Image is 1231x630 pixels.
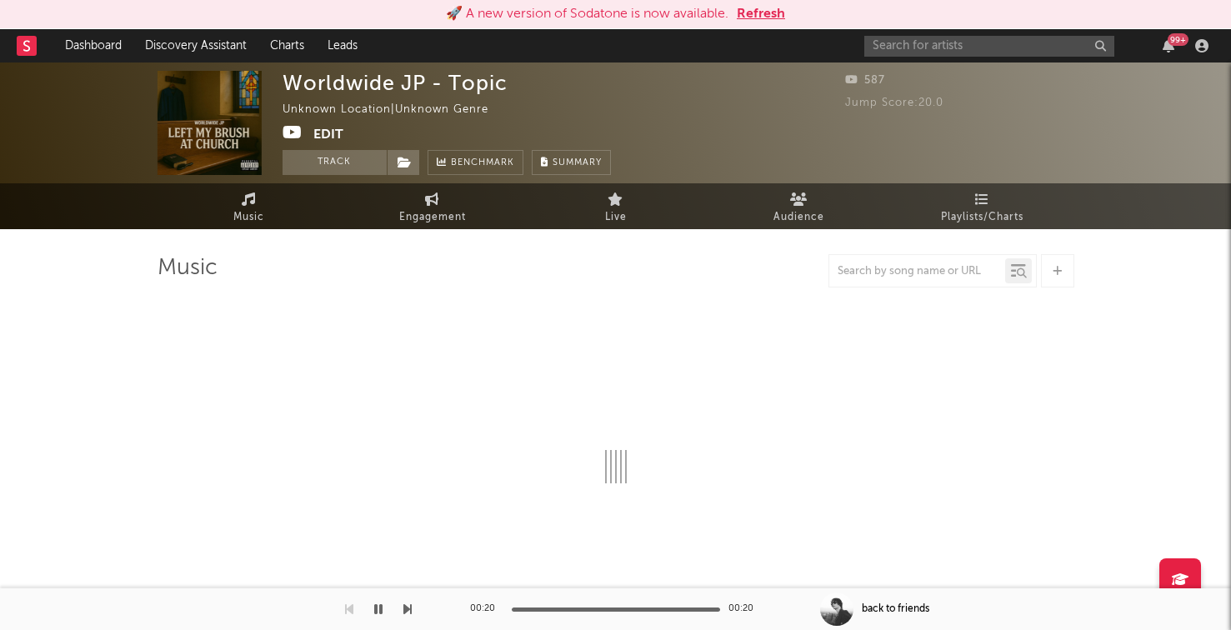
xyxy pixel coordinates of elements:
[829,265,1005,278] input: Search by song name or URL
[316,29,369,62] a: Leads
[428,150,523,175] a: Benchmark
[133,29,258,62] a: Discovery Assistant
[862,602,929,617] div: back to friends
[737,4,785,24] button: Refresh
[1163,39,1174,52] button: 99+
[283,71,508,95] div: Worldwide JP - Topic
[941,207,1023,227] span: Playlists/Charts
[708,183,891,229] a: Audience
[532,150,611,175] button: Summary
[605,207,627,227] span: Live
[845,75,885,86] span: 587
[1168,33,1188,46] div: 99 +
[524,183,708,229] a: Live
[470,599,503,619] div: 00:20
[773,207,824,227] span: Audience
[283,150,387,175] button: Track
[313,124,343,145] button: Edit
[728,599,762,619] div: 00:20
[451,153,514,173] span: Benchmark
[258,29,316,62] a: Charts
[446,4,728,24] div: 🚀 A new version of Sodatone is now available.
[233,207,264,227] span: Music
[553,158,602,167] span: Summary
[399,207,466,227] span: Engagement
[845,97,943,108] span: Jump Score: 20.0
[341,183,524,229] a: Engagement
[53,29,133,62] a: Dashboard
[891,183,1074,229] a: Playlists/Charts
[864,36,1114,57] input: Search for artists
[283,100,508,120] div: Unknown Location | Unknown Genre
[158,183,341,229] a: Music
